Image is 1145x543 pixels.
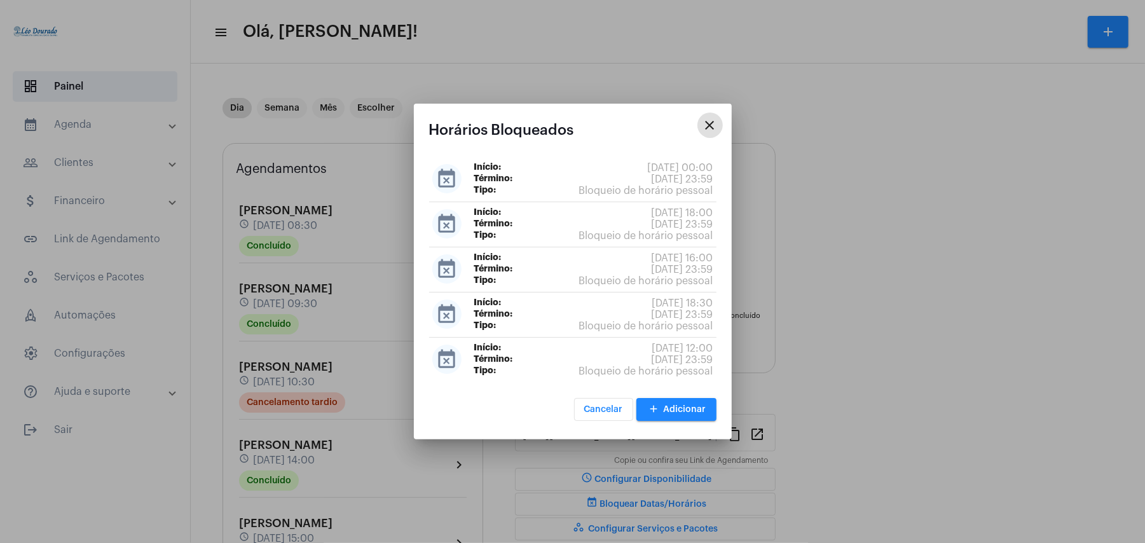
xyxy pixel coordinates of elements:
span: [DATE] 23:59 [652,219,713,230]
span: Horários Bloqueados [429,122,574,138]
span: Início: [474,252,502,264]
mat-icon: event_busy [432,209,462,238]
span: [DATE] 23:59 [652,264,713,275]
span: Início: [474,343,502,354]
mat-icon: close [703,118,718,133]
span: Bloqueio de horário pessoal [579,320,713,332]
span: Tipo: [474,185,497,196]
span: [DATE] 23:59 [652,174,713,185]
span: Término: [474,354,513,366]
span: [DATE] 00:00 [648,162,713,174]
span: Cancelar [584,405,623,414]
span: Início: [474,207,502,219]
span: Adicionar [647,405,706,414]
span: Tipo: [474,230,497,242]
span: Bloqueio de horário pessoal [579,185,713,196]
span: Tipo: [474,366,497,377]
span: [DATE] 12:00 [652,343,713,354]
mat-icon: event_busy [432,299,462,329]
span: [DATE] 23:59 [652,354,713,366]
span: Tipo: [474,320,497,332]
button: Cancelar [574,398,633,421]
span: Início: [474,298,502,309]
mat-icon: event_busy [432,164,462,193]
span: [DATE] 18:30 [652,298,713,309]
span: Término: [474,174,513,185]
span: Tipo: [474,275,497,287]
span: [DATE] 16:00 [652,252,713,264]
mat-icon: event_busy [432,345,462,374]
span: Término: [474,219,513,230]
span: Início: [474,162,502,174]
span: Término: [474,309,513,320]
span: [DATE] 18:00 [652,207,713,219]
span: Término: [474,264,513,275]
span: Bloqueio de horário pessoal [579,275,713,287]
span: [DATE] 23:59 [652,309,713,320]
mat-icon: add [647,401,662,418]
span: Bloqueio de horário pessoal [579,366,713,377]
span: Bloqueio de horário pessoal [579,230,713,242]
button: Adicionar [636,398,716,421]
mat-icon: event_busy [432,254,462,284]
